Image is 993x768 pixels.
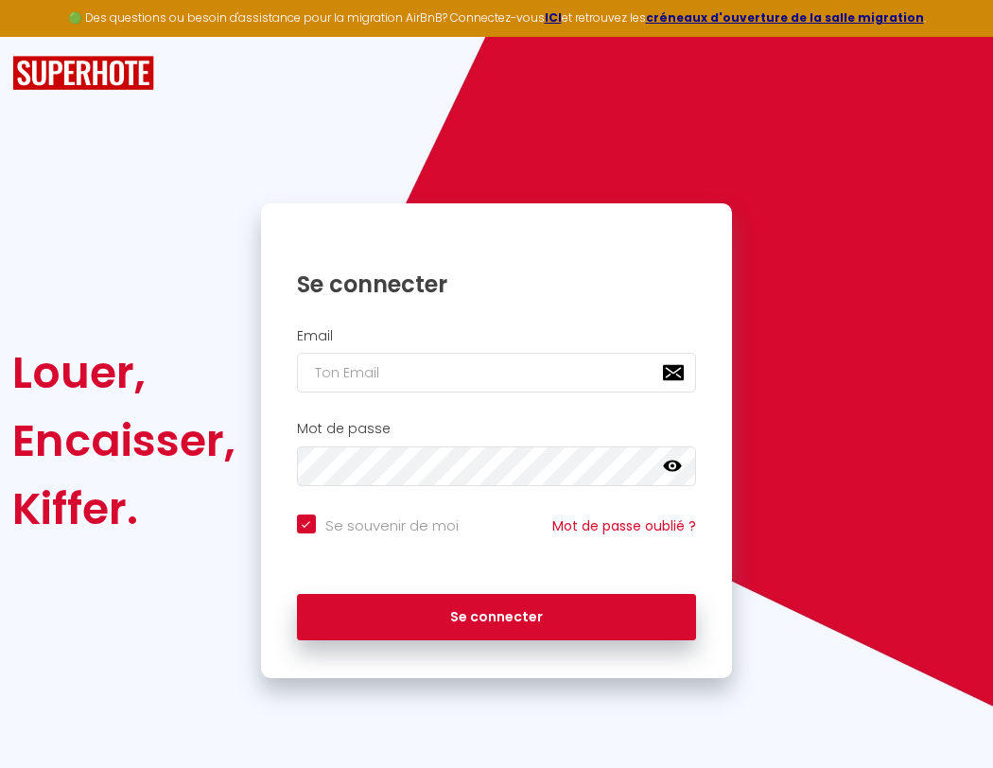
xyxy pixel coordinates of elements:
[12,56,154,91] img: SuperHote logo
[552,516,696,535] a: Mot de passe oublié ?
[12,475,235,543] div: Kiffer.
[12,339,235,407] div: Louer,
[12,407,235,475] div: Encaisser,
[297,270,697,299] h1: Se connecter
[646,9,924,26] a: créneaux d'ouverture de la salle migration
[297,594,697,641] button: Se connecter
[297,353,697,393] input: Ton Email
[297,328,697,344] h2: Email
[545,9,562,26] a: ICI
[297,421,697,437] h2: Mot de passe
